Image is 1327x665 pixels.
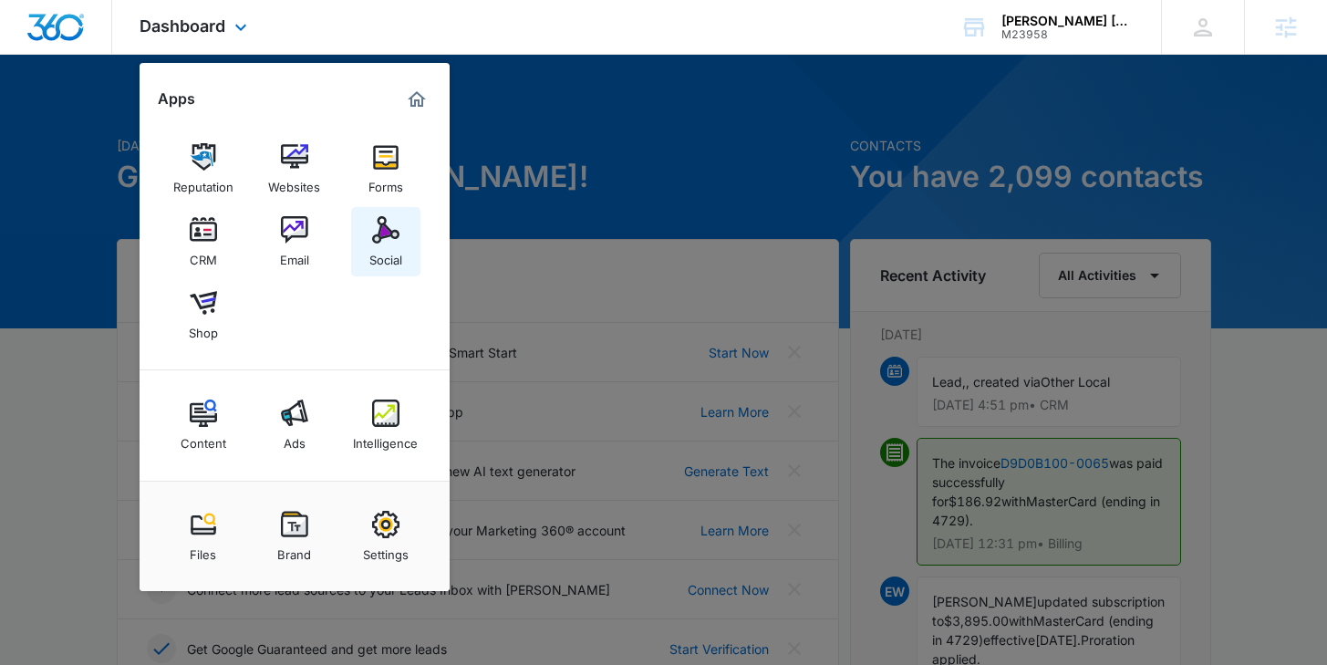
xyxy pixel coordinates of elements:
[169,280,238,349] a: Shop
[260,134,329,203] a: Websites
[190,244,217,267] div: CRM
[369,244,402,267] div: Social
[351,390,420,460] a: Intelligence
[351,207,420,276] a: Social
[260,207,329,276] a: Email
[140,16,225,36] span: Dashboard
[189,317,218,340] div: Shop
[351,134,420,203] a: Forms
[260,390,329,460] a: Ads
[280,244,309,267] div: Email
[402,85,431,114] a: Marketing 360® Dashboard
[169,134,238,203] a: Reputation
[1001,28,1135,41] div: account id
[284,427,306,451] div: Ads
[190,538,216,562] div: Files
[169,390,238,460] a: Content
[277,538,311,562] div: Brand
[353,427,418,451] div: Intelligence
[158,90,195,108] h2: Apps
[260,502,329,571] a: Brand
[368,171,403,194] div: Forms
[1001,14,1135,28] div: account name
[351,502,420,571] a: Settings
[169,502,238,571] a: Files
[363,538,409,562] div: Settings
[268,171,320,194] div: Websites
[169,207,238,276] a: CRM
[181,427,226,451] div: Content
[173,171,233,194] div: Reputation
